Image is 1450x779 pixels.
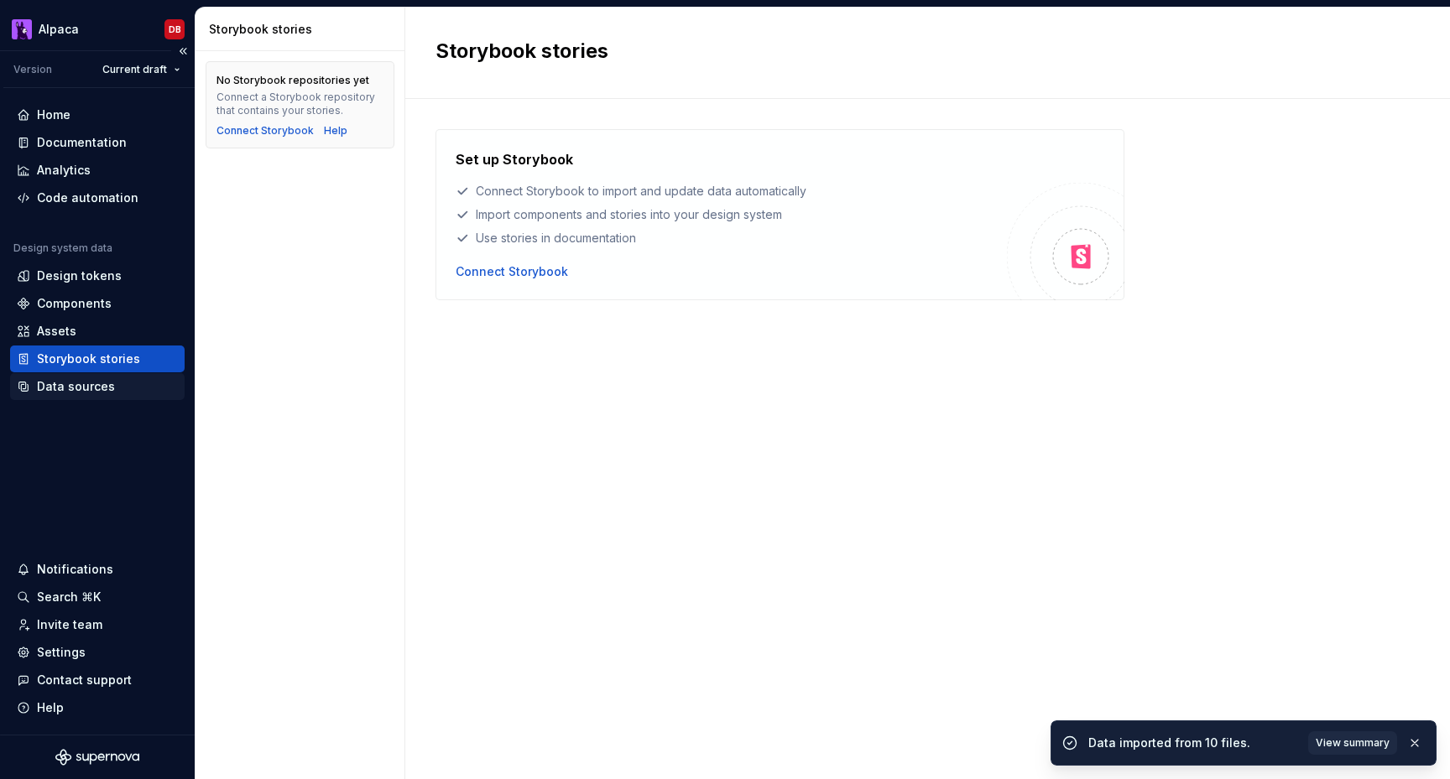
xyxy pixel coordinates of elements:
button: Notifications [10,556,185,583]
a: Settings [10,639,185,666]
div: Version [13,63,52,76]
div: Code automation [37,190,138,206]
button: Help [10,694,185,721]
a: Code automation [10,184,185,211]
div: Alpaca [39,21,79,38]
div: Components [37,295,112,312]
div: Analytics [37,162,91,179]
a: Home [10,101,185,128]
a: Help [324,124,347,138]
a: Design tokens [10,262,185,289]
div: DB [169,23,181,36]
button: Connect Storybook [456,263,568,280]
a: Analytics [10,157,185,184]
h4: Set up Storybook [456,149,573,169]
div: Assets [37,323,76,340]
div: Documentation [37,134,127,151]
button: Collapse sidebar [171,39,195,63]
div: Storybook stories [37,351,140,367]
div: Search ⌘K [37,589,101,605]
button: Contact support [10,667,185,693]
div: Home [37,106,70,123]
div: Contact support [37,672,132,688]
a: Components [10,290,185,317]
button: Connect Storybook [216,124,314,138]
div: No Storybook repositories yet [216,74,369,87]
div: Data imported from 10 files. [1088,735,1298,751]
button: AlpacaDB [3,11,191,47]
img: 003f14f4-5683-479b-9942-563e216bc167.png [12,19,32,39]
span: Current draft [102,63,167,76]
button: Search ⌘K [10,584,185,610]
button: View summary [1308,731,1397,755]
h2: Storybook stories [436,38,1400,65]
div: Use stories in documentation [456,230,1007,247]
div: Design tokens [37,267,122,284]
a: Storybook stories [10,345,185,372]
span: View summary [1316,736,1390,750]
a: Invite team [10,611,185,638]
div: Connect a Storybook repository that contains your stories. [216,91,383,117]
div: Settings [37,644,86,661]
div: Help [37,699,64,716]
div: Storybook stories [209,21,398,38]
div: Design system data [13,241,112,255]
svg: Supernova Logo [55,749,139,766]
div: Import components and stories into your design system [456,206,1007,223]
div: Data sources [37,378,115,395]
div: Notifications [37,561,113,578]
a: Assets [10,318,185,345]
button: Current draft [95,58,188,81]
div: Connect Storybook to import and update data automatically [456,183,1007,200]
a: Data sources [10,373,185,400]
div: Invite team [37,616,102,633]
a: Documentation [10,129,185,156]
